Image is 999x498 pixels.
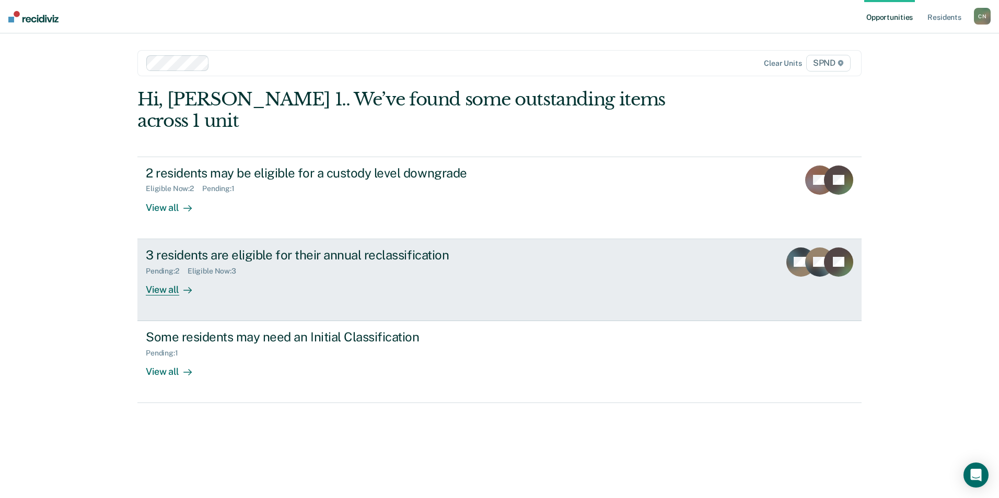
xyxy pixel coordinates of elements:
[146,165,513,181] div: 2 residents may be eligible for a custody level downgrade
[137,89,717,132] div: Hi, [PERSON_NAME] 1.. We’ve found some outstanding items across 1 unit
[146,275,204,295] div: View all
[146,267,188,276] div: Pending : 2
[137,321,862,403] a: Some residents may need an Initial ClassificationPending:1View all
[146,349,187,358] div: Pending : 1
[137,239,862,321] a: 3 residents are eligible for their annual reclassificationPending:2Eligible Now:3View all
[188,267,245,276] div: Eligible Now : 3
[146,184,202,193] div: Eligible Now : 2
[202,184,243,193] div: Pending : 1
[974,8,991,25] div: C N
[974,8,991,25] button: CN
[146,193,204,214] div: View all
[146,329,513,345] div: Some residents may need an Initial Classification
[146,358,204,378] div: View all
[137,157,862,239] a: 2 residents may be eligible for a custody level downgradeEligible Now:2Pending:1View all
[806,55,851,72] span: SPND
[963,463,989,488] div: Open Intercom Messenger
[146,247,513,263] div: 3 residents are eligible for their annual reclassification
[8,11,59,22] img: Recidiviz
[764,59,802,68] div: Clear units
